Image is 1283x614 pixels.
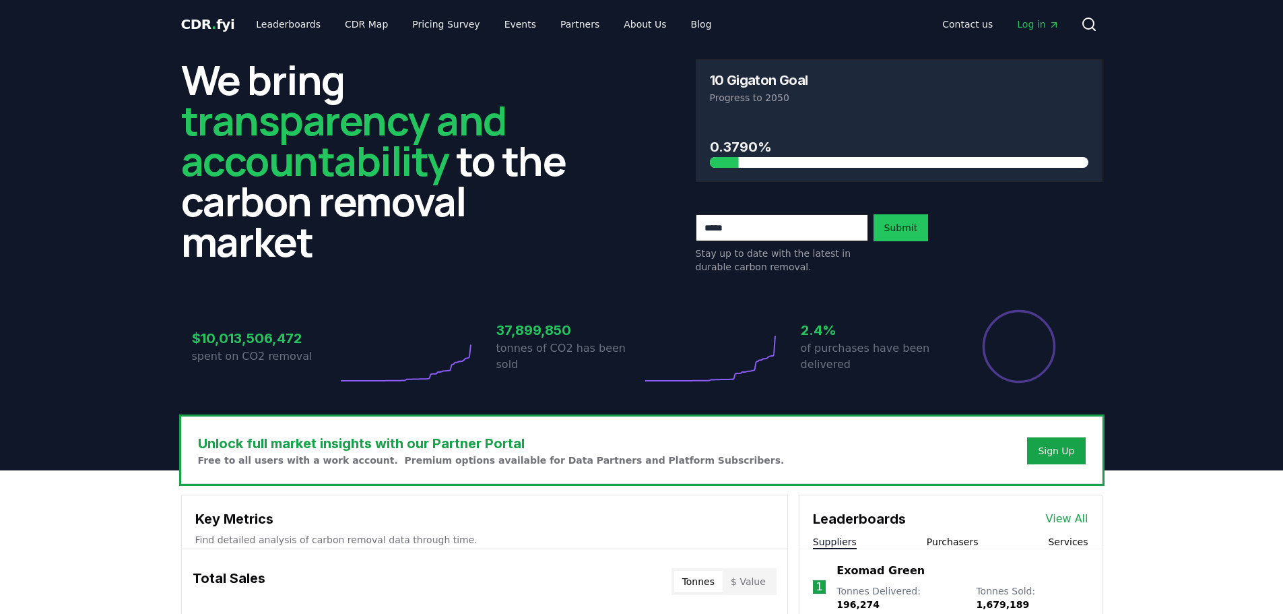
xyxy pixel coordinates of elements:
a: Log in [1006,12,1070,36]
a: Events [494,12,547,36]
h3: Key Metrics [195,509,774,529]
p: spent on CO2 removal [192,348,337,365]
a: CDR Map [334,12,399,36]
h3: 2.4% [801,320,946,340]
span: . [211,16,216,32]
p: Tonnes Delivered : [836,584,962,611]
button: Purchasers [927,535,979,549]
p: Stay up to date with the latest in durable carbon removal. [696,247,868,274]
p: tonnes of CO2 has been sold [496,340,642,373]
a: Blog [680,12,723,36]
span: 196,274 [836,599,880,610]
p: of purchases have been delivered [801,340,946,373]
h3: $10,013,506,472 [192,328,337,348]
span: CDR fyi [181,16,235,32]
h3: Leaderboards [813,509,906,529]
button: $ Value [723,571,774,592]
button: Sign Up [1027,437,1085,464]
p: Free to all users with a work account. Premium options available for Data Partners and Platform S... [198,454,785,467]
p: Find detailed analysis of carbon removal data through time. [195,533,774,547]
span: 1,679,189 [976,599,1029,610]
p: 1 [816,579,822,595]
a: View All [1046,511,1088,527]
a: Leaderboards [245,12,331,36]
a: Contact us [931,12,1004,36]
span: Log in [1017,18,1059,31]
button: Services [1048,535,1088,549]
a: Exomad Green [836,563,925,579]
p: Progress to 2050 [710,91,1088,104]
h3: 37,899,850 [496,320,642,340]
button: Submit [874,214,929,241]
nav: Main [245,12,722,36]
button: Tonnes [674,571,723,592]
div: Percentage of sales delivered [981,309,1057,384]
h3: Unlock full market insights with our Partner Portal [198,433,785,454]
a: Partners [550,12,610,36]
nav: Main [931,12,1070,36]
a: About Us [613,12,677,36]
a: Pricing Survey [401,12,490,36]
h3: 10 Gigaton Goal [710,73,808,87]
span: transparency and accountability [181,92,506,188]
h2: We bring to the carbon removal market [181,59,588,262]
h3: 0.3790% [710,137,1088,157]
a: CDR.fyi [181,15,235,34]
p: Tonnes Sold : [976,584,1088,611]
button: Suppliers [813,535,857,549]
a: Sign Up [1038,444,1074,458]
h3: Total Sales [193,568,265,595]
